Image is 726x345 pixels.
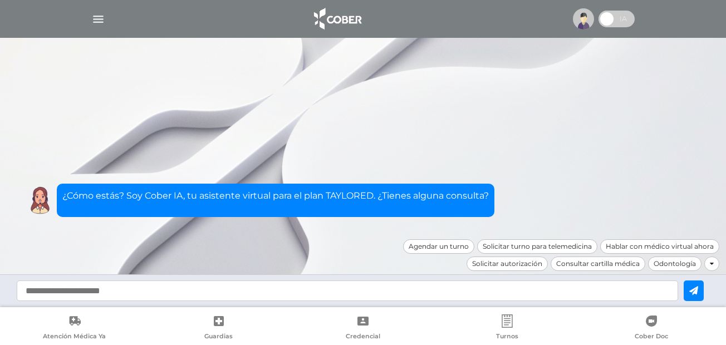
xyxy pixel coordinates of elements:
[435,314,580,343] a: Turnos
[573,8,594,29] img: profile-placeholder.svg
[551,257,645,271] div: Consultar cartilla médica
[580,314,724,343] a: Cober Doc
[2,314,146,343] a: Atención Médica Ya
[635,332,668,342] span: Cober Doc
[43,332,106,342] span: Atención Médica Ya
[91,12,105,26] img: Cober_menu-lines-white.svg
[291,314,435,343] a: Credencial
[496,332,518,342] span: Turnos
[308,6,366,32] img: logo_cober_home-white.png
[648,257,702,271] div: Odontología
[146,314,291,343] a: Guardias
[600,239,719,254] div: Hablar con médico virtual ahora
[204,332,233,342] span: Guardias
[477,239,597,254] div: Solicitar turno para telemedicina
[467,257,548,271] div: Solicitar autorización
[403,239,474,254] div: Agendar un turno
[26,186,54,214] img: Cober IA
[346,332,380,342] span: Credencial
[62,189,489,203] p: ¿Cómo estás? Soy Cober IA, tu asistente virtual para el plan TAYLORED. ¿Tienes alguna consulta?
